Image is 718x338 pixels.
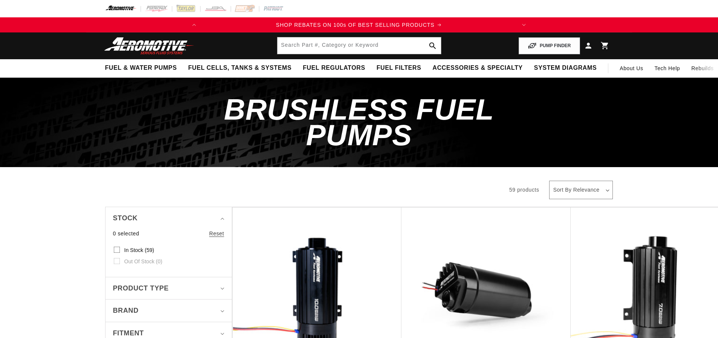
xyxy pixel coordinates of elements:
span: System Diagrams [534,64,597,72]
summary: Fuel Regulators [297,59,370,77]
summary: Tech Help [649,59,686,77]
span: Tech Help [655,64,680,72]
a: Reset [209,229,224,238]
div: 1 of 2 [202,21,516,29]
span: Product type [113,283,169,294]
span: Out of stock (0) [124,258,162,265]
input: Search by Part Number, Category or Keyword [277,37,441,54]
span: 0 selected [113,229,139,238]
span: Accessories & Specialty [433,64,523,72]
span: SHOP REBATES ON 100s OF BEST SELLING PRODUCTS [276,22,435,28]
span: In stock (59) [124,247,154,253]
span: Rebuilds [691,64,713,72]
img: Aeromotive [102,37,196,55]
summary: Fuel Filters [371,59,427,77]
button: PUMP FINDER [519,37,580,54]
summary: Fuel Cells, Tanks & Systems [182,59,297,77]
summary: Product type (0 selected) [113,277,224,300]
summary: Stock (0 selected) [113,207,224,229]
span: Fuel & Water Pumps [105,64,177,72]
span: Fuel Filters [377,64,421,72]
span: Brushless Fuel Pumps [224,93,494,152]
span: Brand [113,305,139,316]
span: About Us [620,65,643,71]
button: search button [424,37,441,54]
a: SHOP REBATES ON 100s OF BEST SELLING PRODUCTS [202,21,516,29]
span: Fuel Cells, Tanks & Systems [188,64,291,72]
summary: System Diagrams [528,59,602,77]
summary: Fuel & Water Pumps [100,59,183,77]
span: Fuel Regulators [303,64,365,72]
button: Translation missing: en.sections.announcements.previous_announcement [187,17,202,32]
slideshow-component: Translation missing: en.sections.announcements.announcement_bar [86,17,632,32]
div: Announcement [202,21,516,29]
summary: Accessories & Specialty [427,59,528,77]
span: 59 products [509,187,539,193]
button: Translation missing: en.sections.announcements.next_announcement [516,17,531,32]
a: About Us [614,59,649,77]
span: Stock [113,213,138,224]
summary: Brand (0 selected) [113,300,224,322]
